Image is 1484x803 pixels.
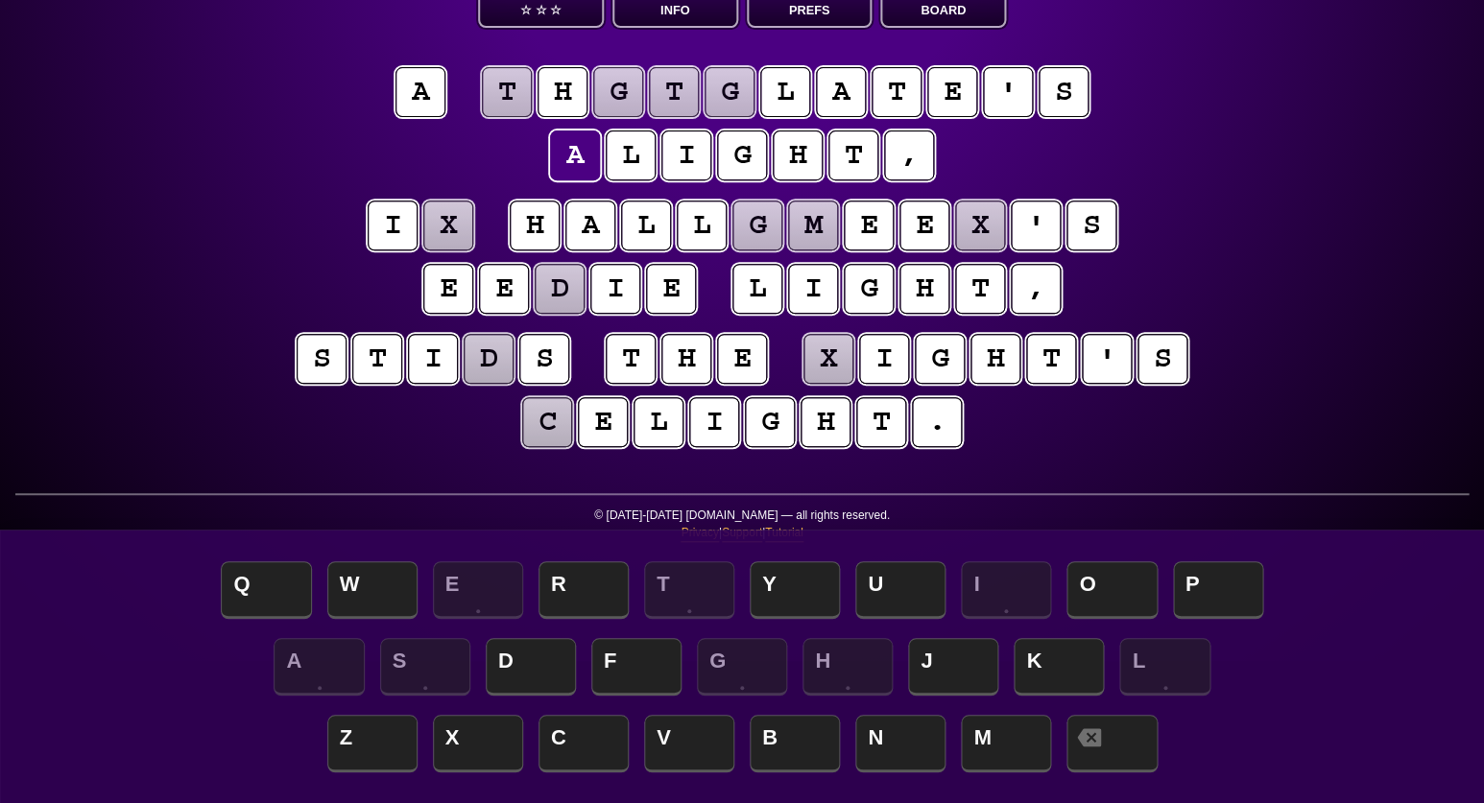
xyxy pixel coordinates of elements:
span: G [697,638,787,696]
puzzle-tile: t [606,334,656,384]
puzzle-tile: a [550,130,600,180]
puzzle-tile: l [760,67,810,117]
puzzle-tile: t [955,264,1005,314]
puzzle-tile: e [423,264,473,314]
puzzle-tile: x [955,201,1005,250]
puzzle-tile: t [352,334,402,384]
puzzle-tile: t [828,130,878,180]
puzzle-tile: e [717,334,767,384]
puzzle-tile: l [621,201,671,250]
puzzle-tile: e [578,397,628,447]
span: W [327,561,418,619]
span: D [486,638,576,696]
puzzle-tile: ' [1082,334,1132,384]
puzzle-tile: , [1011,264,1061,314]
puzzle-tile: i [368,201,418,250]
puzzle-tile: s [1039,67,1089,117]
puzzle-tile: g [915,334,965,384]
puzzle-tile: l [677,201,727,250]
puzzle-tile: t [482,67,532,117]
span: I [961,561,1051,619]
puzzle-tile: l [732,264,782,314]
puzzle-tile: h [970,334,1020,384]
puzzle-tile: i [661,130,711,180]
p: © [DATE]-[DATE] [DOMAIN_NAME] — all rights reserved. | | [15,507,1469,554]
span: B [750,715,840,772]
puzzle-tile: h [510,201,560,250]
puzzle-tile: t [1026,334,1076,384]
puzzle-tile: h [661,334,711,384]
puzzle-tile: i [408,334,458,384]
puzzle-tile: . [912,397,962,447]
puzzle-tile: e [844,201,894,250]
span: L [1119,638,1209,696]
puzzle-tile: g [844,264,894,314]
puzzle-tile: x [803,334,853,384]
puzzle-tile: l [606,130,656,180]
puzzle-tile: ' [1011,201,1061,250]
span: Y [750,561,840,619]
puzzle-tile: h [801,397,850,447]
span: P [1173,561,1263,619]
puzzle-tile: t [856,397,906,447]
puzzle-tile: g [732,201,782,250]
span: Z [327,715,418,772]
puzzle-tile: c [522,397,572,447]
span: K [1014,638,1104,696]
span: E [433,561,523,619]
span: ☆ [520,2,532,18]
span: R [539,561,629,619]
span: M [961,715,1051,772]
puzzle-tile: l [634,397,683,447]
puzzle-tile: s [519,334,569,384]
span: A [274,638,364,696]
puzzle-tile: e [646,264,696,314]
span: O [1066,561,1157,619]
puzzle-tile: s [1137,334,1187,384]
span: V [644,715,734,772]
puzzle-tile: i [590,264,640,314]
puzzle-tile: m [788,201,838,250]
a: Support [722,524,762,542]
puzzle-tile: i [859,334,909,384]
puzzle-tile: , [884,130,934,180]
span: S [380,638,470,696]
puzzle-tile: h [538,67,587,117]
puzzle-tile: i [689,397,739,447]
puzzle-tile: g [745,397,795,447]
span: C [539,715,629,772]
puzzle-tile: t [649,67,699,117]
puzzle-tile: s [1066,201,1116,250]
span: H [802,638,893,696]
puzzle-tile: d [535,264,585,314]
puzzle-tile: a [395,67,445,117]
puzzle-tile: ' [983,67,1033,117]
puzzle-tile: e [927,67,977,117]
puzzle-tile: s [297,334,347,384]
a: Privacy [681,524,718,542]
span: U [855,561,945,619]
a: Tutorial [765,524,803,542]
span: Q [221,561,311,619]
puzzle-tile: i [788,264,838,314]
span: T [644,561,734,619]
puzzle-tile: g [717,130,767,180]
puzzle-tile: h [899,264,949,314]
span: ☆ [535,2,546,18]
span: J [908,638,998,696]
span: ☆ [550,2,562,18]
puzzle-tile: a [816,67,866,117]
puzzle-tile: e [899,201,949,250]
puzzle-tile: a [565,201,615,250]
span: F [591,638,682,696]
puzzle-tile: g [705,67,754,117]
puzzle-tile: x [423,201,473,250]
puzzle-tile: d [464,334,514,384]
puzzle-tile: t [872,67,922,117]
span: X [433,715,523,772]
span: N [855,715,945,772]
puzzle-tile: e [479,264,529,314]
puzzle-tile: g [593,67,643,117]
puzzle-tile: h [773,130,823,180]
